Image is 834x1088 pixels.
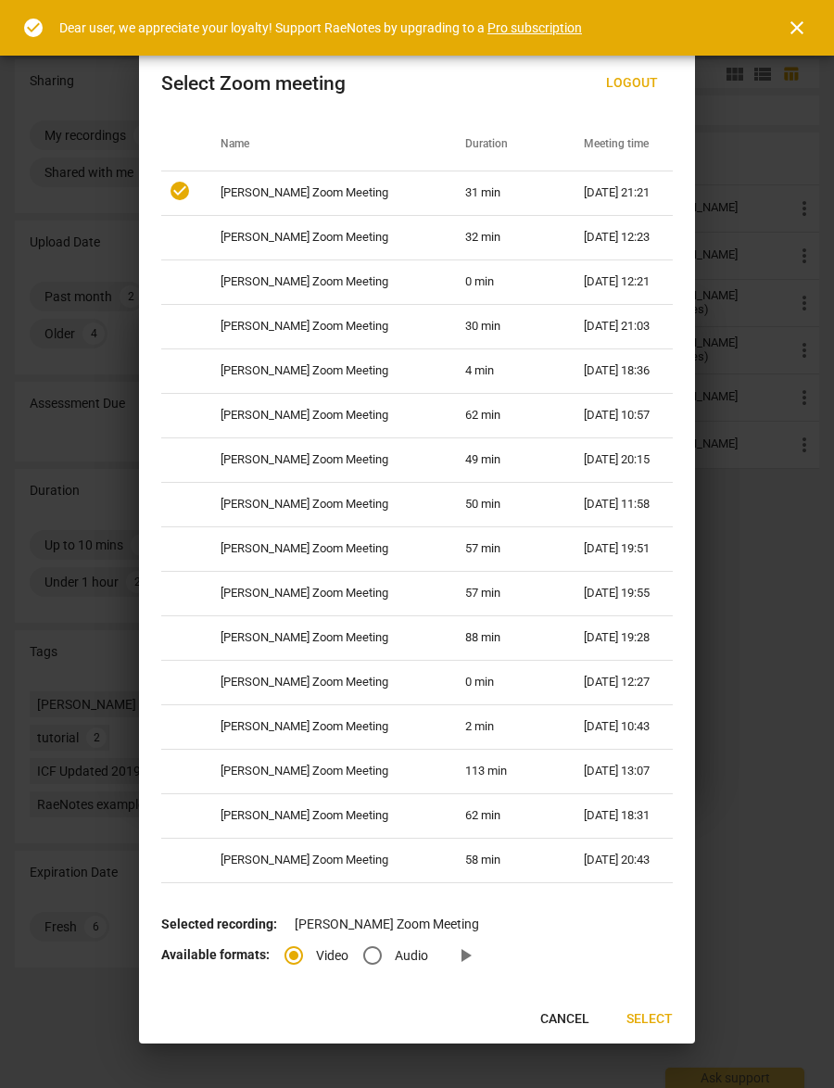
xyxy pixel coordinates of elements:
[443,933,487,978] a: Preview
[443,304,561,348] td: 30 min
[606,74,658,93] span: Logout
[612,1003,688,1036] button: Select
[161,72,346,95] div: Select Zoom meeting
[198,215,443,259] td: [PERSON_NAME] Zoom Meeting
[786,17,808,39] span: close
[562,437,673,482] td: [DATE] 20:15
[198,482,443,526] td: [PERSON_NAME] Zoom Meeting
[443,571,561,615] td: 57 min
[562,526,673,571] td: [DATE] 19:51
[443,348,561,393] td: 4 min
[487,20,582,35] a: Pro subscription
[562,749,673,793] td: [DATE] 13:07
[198,526,443,571] td: [PERSON_NAME] Zoom Meeting
[161,947,270,962] b: Available formats:
[562,660,673,704] td: [DATE] 12:27
[198,793,443,838] td: [PERSON_NAME] Zoom Meeting
[562,615,673,660] td: [DATE] 19:28
[198,749,443,793] td: [PERSON_NAME] Zoom Meeting
[443,838,561,882] td: 58 min
[562,393,673,437] td: [DATE] 10:57
[443,749,561,793] td: 113 min
[562,304,673,348] td: [DATE] 21:03
[562,171,673,215] td: [DATE] 21:21
[161,917,277,931] b: Selected recording:
[284,947,443,962] div: File type
[562,215,673,259] td: [DATE] 12:23
[775,6,819,50] button: Close
[443,171,561,215] td: 31 min
[562,793,673,838] td: [DATE] 18:31
[198,571,443,615] td: [PERSON_NAME] Zoom Meeting
[59,19,582,38] div: Dear user, we appreciate your loyalty! Support RaeNotes by upgrading to a
[562,482,673,526] td: [DATE] 11:58
[443,437,561,482] td: 49 min
[198,259,443,304] td: [PERSON_NAME] Zoom Meeting
[562,704,673,749] td: [DATE] 10:43
[316,946,348,966] span: Video
[443,215,561,259] td: 32 min
[443,482,561,526] td: 50 min
[562,119,673,171] th: Meeting time
[198,615,443,660] td: [PERSON_NAME] Zoom Meeting
[161,915,673,934] p: [PERSON_NAME] Zoom Meeting
[22,17,44,39] span: check_circle
[198,660,443,704] td: [PERSON_NAME] Zoom Meeting
[198,304,443,348] td: [PERSON_NAME] Zoom Meeting
[591,67,673,100] button: Logout
[198,171,443,215] td: [PERSON_NAME] Zoom Meeting
[198,393,443,437] td: [PERSON_NAME] Zoom Meeting
[443,793,561,838] td: 62 min
[198,119,443,171] th: Name
[443,526,561,571] td: 57 min
[525,1003,604,1036] button: Cancel
[626,1010,673,1029] span: Select
[562,838,673,882] td: [DATE] 20:43
[443,393,561,437] td: 62 min
[198,437,443,482] td: [PERSON_NAME] Zoom Meeting
[540,1010,589,1029] span: Cancel
[169,180,191,202] span: check_circle
[443,704,561,749] td: 2 min
[198,704,443,749] td: [PERSON_NAME] Zoom Meeting
[562,259,673,304] td: [DATE] 12:21
[562,571,673,615] td: [DATE] 19:55
[443,259,561,304] td: 0 min
[443,615,561,660] td: 88 min
[454,944,476,967] span: play_arrow
[395,946,428,966] span: Audio
[198,838,443,882] td: [PERSON_NAME] Zoom Meeting
[198,348,443,393] td: [PERSON_NAME] Zoom Meeting
[443,119,561,171] th: Duration
[443,660,561,704] td: 0 min
[562,348,673,393] td: [DATE] 18:36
